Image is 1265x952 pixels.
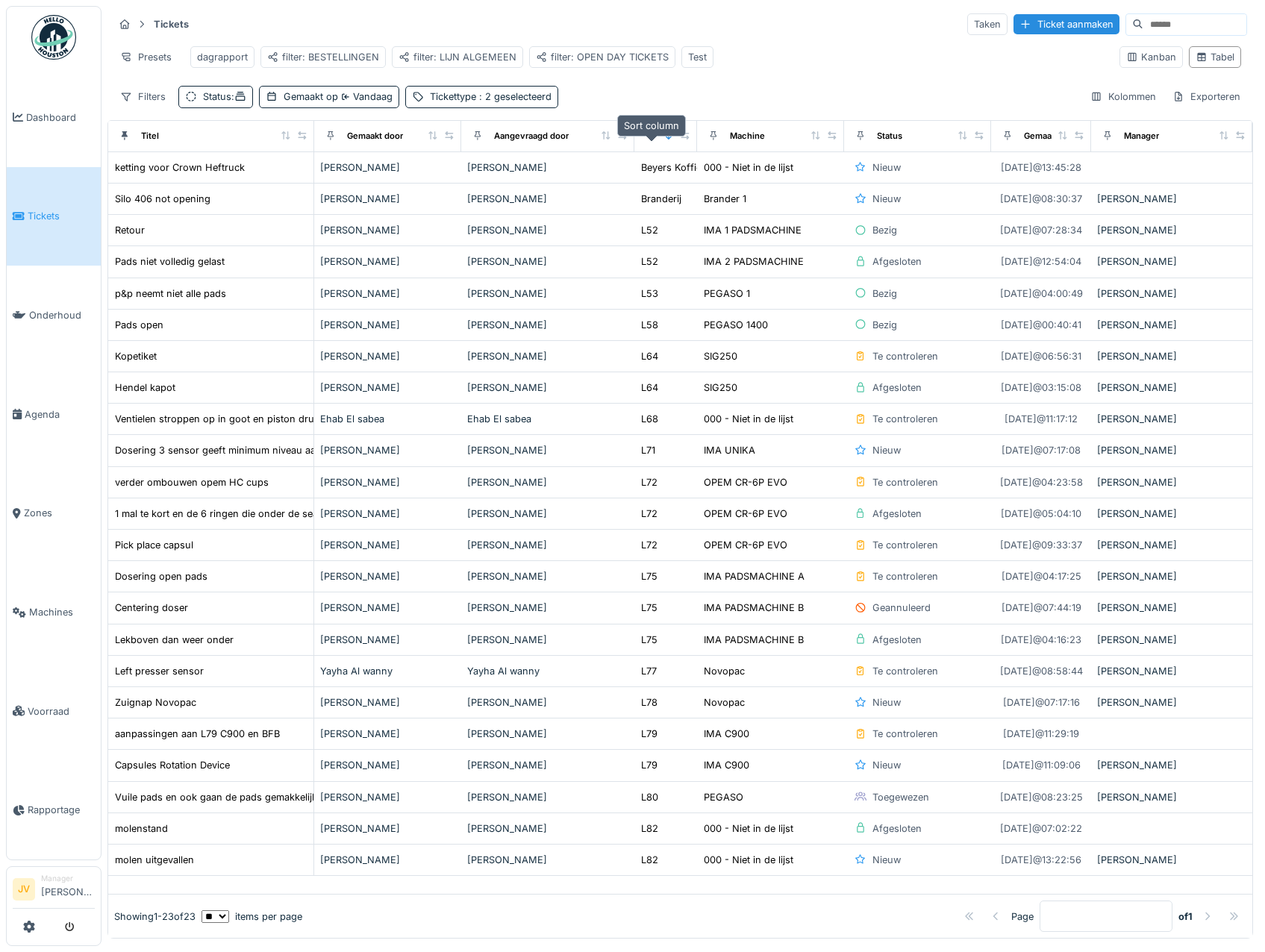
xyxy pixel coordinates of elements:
div: L75 [641,569,658,583]
div: [DATE] @ 04:16:23 [1001,633,1081,647]
div: [PERSON_NAME] [320,821,455,836]
div: Kolommen [1084,86,1163,107]
div: [DATE] @ 09:33:37 [1000,538,1082,552]
div: [PERSON_NAME] [320,160,455,175]
div: [PERSON_NAME] [467,853,628,867]
div: 000 - Niet in de lijst [704,412,793,426]
div: 000 - Niet in de lijst [704,853,793,867]
a: Rapportage [7,761,101,860]
div: [PERSON_NAME] [1097,758,1246,772]
div: [PERSON_NAME] [320,286,455,301]
div: [PERSON_NAME] [1097,569,1246,583]
div: [PERSON_NAME] [1097,192,1246,206]
div: OPEM CR-6P EVO [704,507,787,521]
div: IMA PADSMACHINE B [704,601,804,615]
div: Dosering 3 sensor geeft minimum niveau aan [115,443,322,457]
div: [PERSON_NAME] [467,286,628,301]
div: molen uitgevallen [115,853,194,867]
div: [PERSON_NAME] [320,381,455,395]
div: Te controleren [872,727,938,741]
a: JV Manager[PERSON_NAME] [13,873,95,909]
div: Afgesloten [872,821,922,836]
div: IMA 2 PADSMACHINE [704,254,804,269]
div: Afgesloten [872,254,922,269]
a: Onderhoud [7,266,101,365]
div: IMA 1 PADSMACHINE [704,223,802,237]
a: Agenda [7,365,101,464]
div: L82 [641,853,658,867]
div: [PERSON_NAME] [320,758,455,772]
div: [DATE] @ 08:30:37 [1000,192,1082,206]
div: [PERSON_NAME] [467,821,628,836]
span: : [231,91,246,102]
div: Branderij [641,192,681,206]
div: Geannuleerd [872,601,931,615]
div: L75 [641,633,658,647]
span: Tickets [28,209,95,223]
div: L52 [641,223,658,237]
div: Manager [1124,130,1159,143]
div: [DATE] @ 04:00:49 [1000,286,1083,301]
span: Onderhoud [29,308,95,322]
div: L58 [641,318,658,332]
div: verder ombouwen opem HC cups [115,475,269,489]
div: Retour [115,223,145,237]
div: IMA PADSMACHINE B [704,633,804,647]
div: Capsules Rotation Device [115,758,230,772]
div: [PERSON_NAME] [1097,695,1246,710]
div: [PERSON_NAME] [467,223,628,237]
div: [PERSON_NAME] [467,475,628,489]
div: PEGASO 1 [704,286,750,301]
div: Titel [141,130,159,143]
div: Brander 1 [704,192,746,206]
div: [PERSON_NAME] [467,695,628,710]
span: Voorraad [28,704,95,718]
div: Nieuw [872,192,901,206]
div: PEGASO 1400 [704,318,768,332]
div: Te controleren [872,664,938,678]
div: [PERSON_NAME] [320,507,455,521]
div: Left presser sensor [115,664,204,678]
li: [PERSON_NAME] [41,873,95,905]
div: Yayha Al wanny [320,664,455,678]
div: Te controleren [872,475,938,489]
div: [PERSON_NAME] [1097,412,1246,426]
div: [PERSON_NAME] [467,507,628,521]
div: 000 - Niet in de lijst [704,821,793,836]
span: Dashboard [26,110,95,125]
div: PEGASO [704,790,743,804]
div: [PERSON_NAME] [467,160,628,175]
a: Zones [7,464,101,563]
div: Bezig [872,286,897,301]
div: [PERSON_NAME] [467,349,628,363]
div: Manager [41,873,95,884]
div: Silo 406 not opening [115,192,210,206]
div: OPEM CR-6P EVO [704,475,787,489]
div: Lekboven dan weer onder [115,633,234,647]
div: [PERSON_NAME] [320,695,455,710]
div: L80 [641,790,658,804]
div: [DATE] @ 07:44:19 [1002,601,1081,615]
div: [DATE] @ 13:22:56 [1001,853,1081,867]
div: 1 mal te kort en de 6 ringen die onder de sealkoppen moet komen niet te vinden [115,507,478,521]
div: Nieuw [872,758,901,772]
div: 000 - Niet in de lijst [704,160,793,175]
div: IMA UNIKA [704,443,755,457]
div: [DATE] @ 04:23:58 [1000,475,1083,489]
div: [PERSON_NAME] [1097,507,1246,521]
div: L68 [641,412,658,426]
div: [DATE] @ 13:45:28 [1001,160,1081,175]
div: Bezig [872,223,897,237]
div: Toegewezen [872,790,929,804]
div: Hendel kapot [115,381,175,395]
div: Ehab El sabea [320,412,455,426]
div: Tickettype [430,90,552,104]
div: L72 [641,507,658,521]
div: [DATE] @ 11:17:12 [1005,412,1078,426]
div: SIG250 [704,349,737,363]
div: Ticket aanmaken [1013,14,1119,34]
div: [PERSON_NAME] [1097,633,1246,647]
div: L82 [641,821,658,836]
div: [DATE] @ 03:15:08 [1001,381,1081,395]
div: L71 [641,443,655,457]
